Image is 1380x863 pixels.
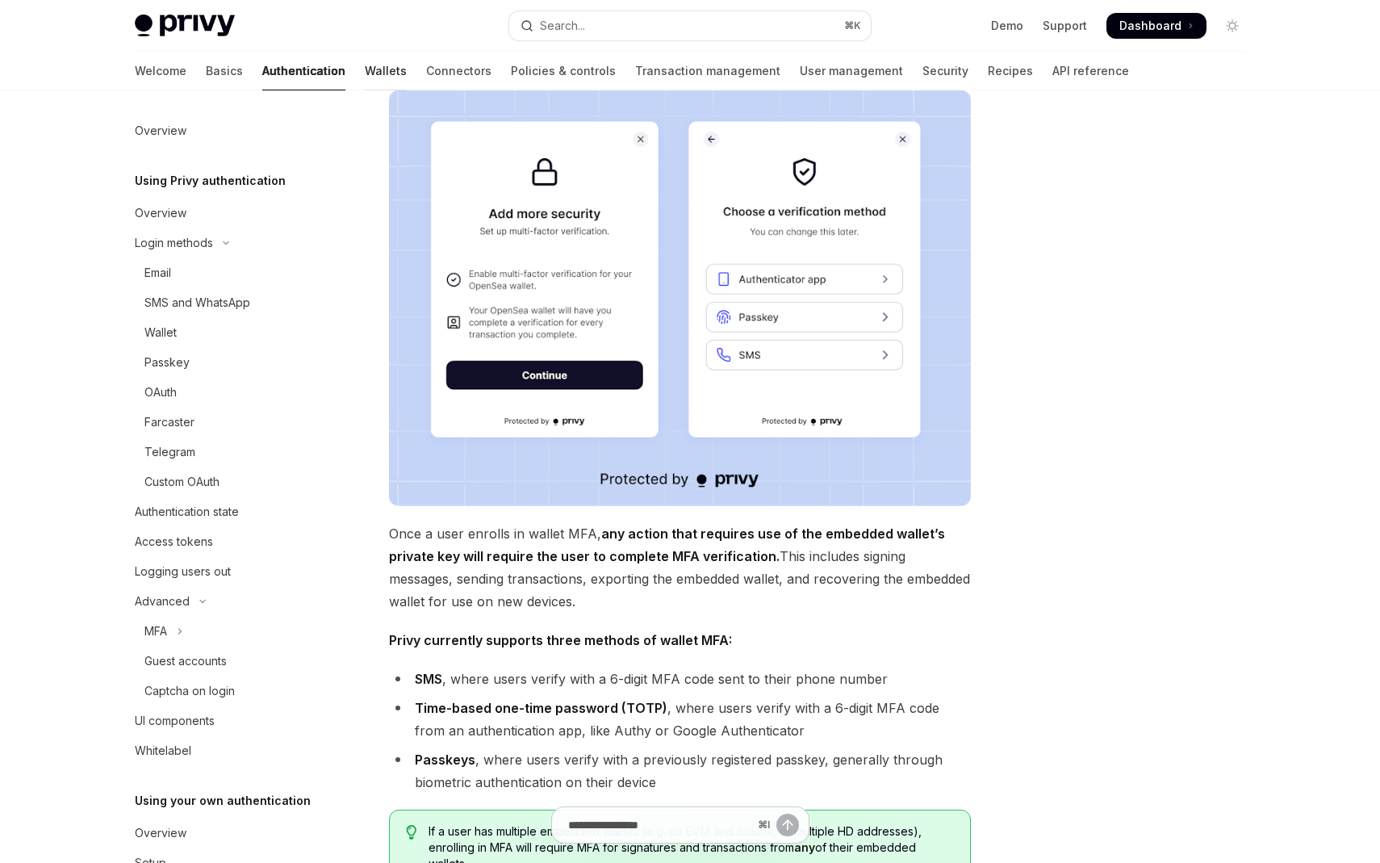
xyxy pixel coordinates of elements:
button: Toggle dark mode [1219,13,1245,39]
a: Overview [122,116,328,145]
a: Authentication [262,52,345,90]
div: Email [144,263,171,283]
button: Open search [509,11,871,40]
a: Farcaster [122,408,328,437]
div: Captcha on login [144,681,235,701]
a: Overview [122,819,328,848]
div: Authentication state [135,502,239,522]
span: Dashboard [1119,18,1181,34]
div: Advanced [135,592,190,611]
button: Toggle Advanced section [122,587,328,616]
a: Recipes [988,52,1033,90]
a: Welcome [135,52,186,90]
a: UI components [122,706,328,735]
div: SMS and WhatsApp [144,293,250,312]
a: Transaction management [635,52,780,90]
div: Login methods [135,233,213,253]
strong: Passkeys [415,752,475,768]
div: Access tokens [135,532,213,551]
a: Basics [206,52,243,90]
div: OAuth [144,383,177,402]
a: Custom OAuth [122,467,328,496]
button: Toggle Login methods section [122,228,328,258]
div: Farcaster [144,413,194,432]
li: , where users verify with a previously registered passkey, generally through biometric authentica... [389,748,971,794]
a: Wallet [122,318,328,347]
div: Search... [540,16,585,36]
img: light logo [135,15,235,37]
a: Guest accounts [122,647,328,676]
a: Authentication state [122,497,328,526]
button: Send message [776,814,799,836]
a: Captcha on login [122,677,328,706]
a: User management [800,52,903,90]
img: images/MFA.png [389,90,971,506]
a: SMS and WhatsApp [122,288,328,317]
a: Connectors [426,52,491,90]
a: Passkey [122,348,328,377]
div: Overview [135,823,186,843]
a: Policies & controls [511,52,616,90]
a: API reference [1052,52,1129,90]
h5: Using Privy authentication [135,171,286,191]
a: Telegram [122,438,328,467]
a: OAuth [122,378,328,407]
div: Overview [135,203,186,223]
a: Security [922,52,968,90]
div: Telegram [144,442,195,462]
div: Custom OAuth [144,472,220,492]
strong: Privy currently supports three methods of wallet MFA: [389,632,732,648]
a: Demo [991,18,1023,34]
a: Access tokens [122,527,328,556]
h5: Using your own authentication [135,791,311,811]
strong: SMS [415,671,442,687]
div: Whitelabel [135,741,191,760]
div: Guest accounts [144,651,227,671]
div: Wallet [144,323,177,342]
a: Whitelabel [122,736,328,765]
a: Wallets [365,52,407,90]
a: Dashboard [1106,13,1206,39]
strong: Time-based one-time password (TOTP) [415,700,667,716]
button: Toggle MFA section [122,617,328,646]
li: , where users verify with a 6-digit MFA code sent to their phone number [389,668,971,690]
div: Overview [135,121,186,140]
div: UI components [135,711,215,731]
input: Ask a question... [568,807,751,843]
a: Overview [122,199,328,228]
span: Once a user enrolls in wallet MFA, This includes signing messages, sending transactions, exportin... [389,522,971,613]
a: Email [122,258,328,287]
strong: any action that requires use of the embedded wallet’s private key will require the user to comple... [389,526,945,564]
span: ⌘ K [844,19,861,32]
div: Passkey [144,353,190,372]
li: , where users verify with a 6-digit MFA code from an authentication app, like Authy or Google Aut... [389,697,971,742]
a: Support [1043,18,1087,34]
div: Logging users out [135,562,231,581]
div: MFA [144,622,167,641]
a: Logging users out [122,557,328,586]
